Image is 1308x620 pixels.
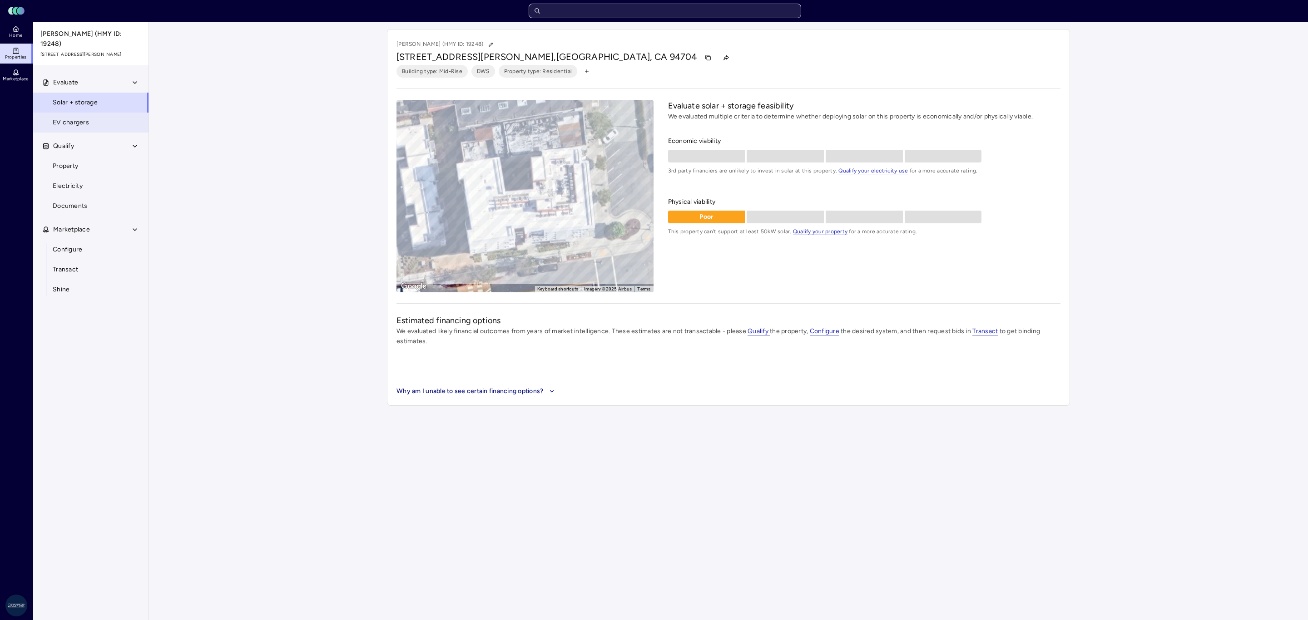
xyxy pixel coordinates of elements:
[793,228,847,235] a: Qualify your property
[33,196,149,216] a: Documents
[399,280,429,292] img: Google
[40,29,142,49] span: [PERSON_NAME] (HMY ID: 19248)
[668,166,1060,175] span: 3rd party financiers are unlikely to invest in solar at this property. for a more accurate rating.
[556,51,697,62] span: [GEOGRAPHIC_DATA], CA 94704
[396,315,1060,326] h2: Estimated financing options
[33,176,149,196] a: Electricity
[668,212,745,222] p: Poor
[748,327,770,335] a: Qualify
[53,265,78,275] span: Transact
[396,65,468,78] button: Building type: Mid-Rise
[668,112,1060,122] p: We evaluated multiple criteria to determine whether deploying solar on this property is economica...
[504,67,572,76] span: Property type: Residential
[402,67,462,76] span: Building type: Mid-Rise
[396,39,497,50] p: [PERSON_NAME] (HMY ID: 19248)
[33,260,149,280] a: Transact
[53,161,78,171] span: Property
[972,327,998,335] a: Transact
[53,285,69,295] span: Shine
[33,240,149,260] a: Configure
[668,136,1060,146] span: Economic viability
[396,326,1060,346] p: We evaluated likely financial outcomes from years of market intelligence. These estimates are not...
[537,286,579,292] button: Keyboard shortcuts
[5,54,27,60] span: Properties
[33,280,149,300] a: Shine
[33,156,149,176] a: Property
[668,227,1060,236] span: This property can't support at least 50kW solar. for a more accurate rating.
[810,327,839,335] span: Configure
[33,93,149,113] a: Solar + storage
[972,327,998,335] span: Transact
[53,78,78,88] span: Evaluate
[810,327,839,335] a: Configure
[471,65,495,78] button: DWS
[396,386,557,396] button: Why am I unable to see certain financing options?
[53,118,89,128] span: EV chargers
[477,67,490,76] span: DWS
[5,595,27,616] img: Greystar AS
[637,286,650,291] a: Terms (opens in new tab)
[33,136,149,156] button: Qualify
[53,245,82,255] span: Configure
[53,201,87,211] span: Documents
[53,98,98,108] span: Solar + storage
[33,220,149,240] button: Marketplace
[396,51,556,62] span: [STREET_ADDRESS][PERSON_NAME],
[584,286,632,291] span: Imagery ©2025 Airbus
[53,225,90,235] span: Marketplace
[9,33,22,38] span: Home
[499,65,578,78] button: Property type: Residential
[53,181,83,191] span: Electricity
[53,141,74,151] span: Qualify
[748,327,770,335] span: Qualify
[33,113,149,133] a: EV chargers
[668,100,1060,112] h2: Evaluate solar + storage feasibility
[668,197,1060,207] span: Physical viability
[40,51,142,58] span: [STREET_ADDRESS][PERSON_NAME]
[3,76,28,82] span: Marketplace
[33,73,149,93] button: Evaluate
[838,167,908,174] a: Qualify your electricity use
[399,280,429,292] a: Open this area in Google Maps (opens a new window)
